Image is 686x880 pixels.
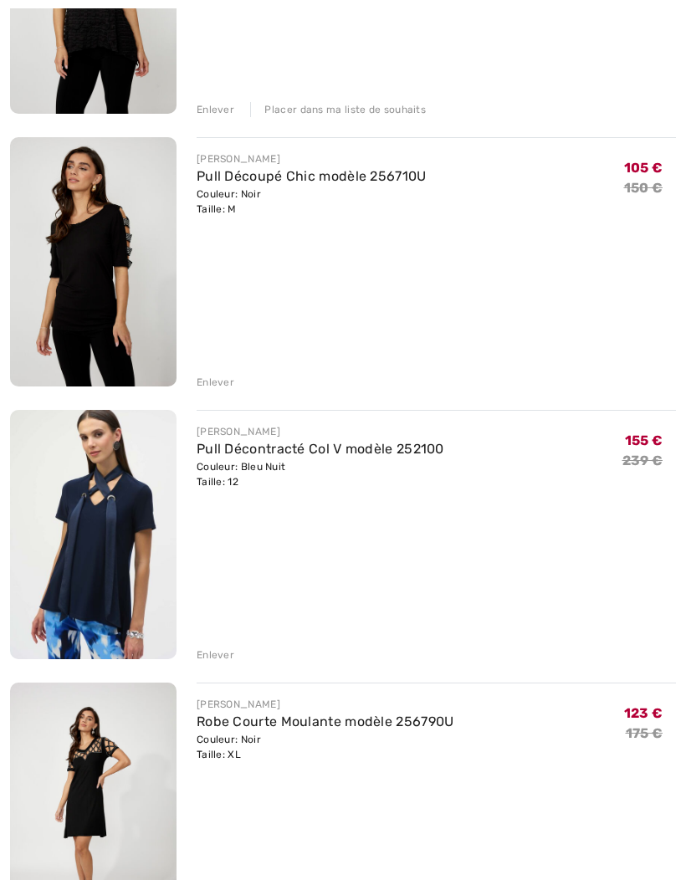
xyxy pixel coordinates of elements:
div: Enlever [197,648,234,663]
s: 175 € [626,726,663,742]
span: 105 € [624,161,663,177]
s: 150 € [624,181,663,197]
s: 239 € [622,453,663,469]
a: Robe Courte Moulante modèle 256790U [197,714,454,730]
img: Pull Découpé Chic modèle 256710U [10,138,177,388]
div: [PERSON_NAME] [197,698,454,713]
div: Couleur: Noir Taille: XL [197,733,454,763]
div: Couleur: Noir Taille: M [197,187,427,217]
div: [PERSON_NAME] [197,425,444,440]
div: Enlever [197,376,234,391]
img: Pull Décontracté Col V modèle 252100 [10,411,177,660]
span: 155 € [625,433,663,449]
span: 123 € [624,706,663,722]
a: Pull Découpé Chic modèle 256710U [197,169,427,185]
div: [PERSON_NAME] [197,152,427,167]
div: Placer dans ma liste de souhaits [250,103,426,118]
div: Couleur: Bleu Nuit Taille: 12 [197,460,444,490]
a: Pull Décontracté Col V modèle 252100 [197,442,444,458]
div: Enlever [197,103,234,118]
